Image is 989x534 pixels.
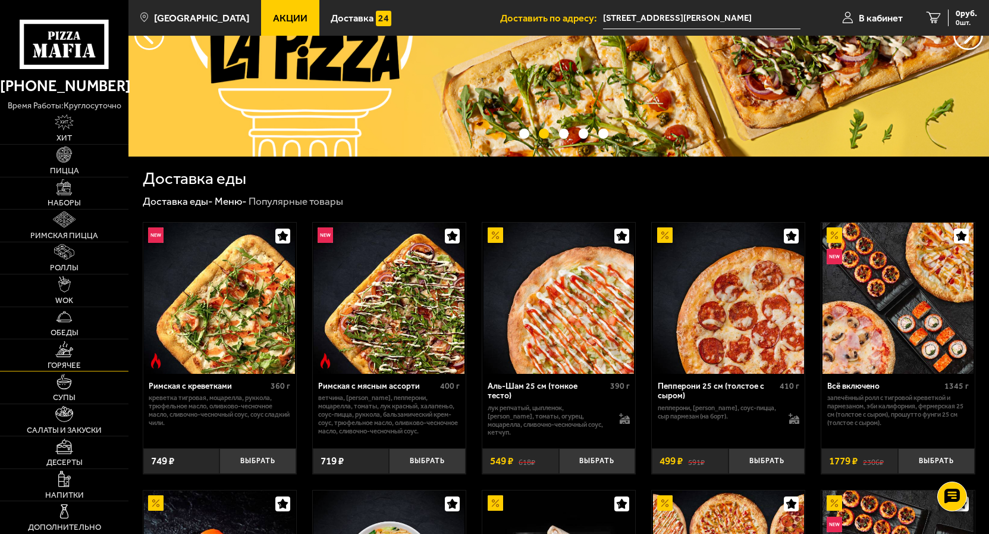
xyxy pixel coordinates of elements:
img: Акционный [657,495,673,511]
div: Аль-Шам 25 см (тонкое тесто) [488,382,607,401]
span: Хит [56,134,72,142]
s: 618 ₽ [519,456,535,466]
img: Всё включено [822,223,974,374]
a: НовинкаОстрое блюдоРимская с креветками [143,223,296,374]
img: Римская с креветками [144,223,295,374]
a: АкционныйАль-Шам 25 см (тонкое тесто) [482,223,635,374]
span: Салаты и закуски [27,426,102,434]
span: Обеды [51,329,79,336]
img: Акционный [827,227,842,243]
button: Выбрать [559,448,636,473]
span: 749 ₽ [151,456,174,466]
button: точки переключения [519,129,529,139]
span: [GEOGRAPHIC_DATA] [154,13,249,23]
s: 2306 ₽ [863,456,884,466]
h1: Доставка еды [143,170,246,187]
span: 719 ₽ [321,456,344,466]
button: Выбрать [389,448,466,473]
img: Акционный [488,495,503,511]
p: пепперони, [PERSON_NAME], соус-пицца, сыр пармезан (на борт). [658,404,778,421]
div: Популярные товары [249,195,343,208]
a: НовинкаОстрое блюдоРимская с мясным ассорти [313,223,466,374]
span: 390 г [610,381,630,391]
span: 360 г [271,381,290,391]
button: точки переключения [579,129,589,139]
span: В кабинет [859,13,903,23]
img: Акционный [148,495,164,511]
div: Всё включено [827,382,941,392]
span: Наборы [48,199,81,207]
img: Акционный [827,495,842,511]
img: Акционный [657,227,673,243]
span: WOK [55,296,73,304]
img: Пепперони 25 см (толстое с сыром) [653,223,804,374]
span: 1779 ₽ [829,456,858,466]
span: Супы [53,394,76,401]
span: Напитки [45,491,84,499]
img: 15daf4d41897b9f0e9f617042186c801.svg [376,11,391,26]
span: Пицца [50,167,79,174]
img: Острое блюдо [318,353,333,369]
span: Римская пицца [30,232,98,239]
img: Острое блюдо [148,353,164,369]
span: 0 руб. [956,10,977,18]
span: Десерты [46,458,83,466]
a: АкционныйНовинкаВсё включено [821,223,974,374]
span: 410 г [780,381,799,391]
span: Акции [273,13,307,23]
p: лук репчатый, цыпленок, [PERSON_NAME], томаты, огурец, моцарелла, сливочно-чесночный соус, кетчуп. [488,404,608,437]
button: Выбрать [729,448,805,473]
a: Меню- [215,195,247,207]
button: точки переключения [539,129,549,139]
span: 549 ₽ [490,456,513,466]
a: Доставка еды- [143,195,213,207]
a: АкционныйПепперони 25 см (толстое с сыром) [652,223,805,374]
button: точки переключения [559,129,569,139]
span: Горячее [48,361,81,369]
span: Доставка [331,13,373,23]
img: Новинка [148,227,164,243]
button: точки переключения [598,129,608,139]
img: Новинка [827,517,842,532]
div: Пепперони 25 см (толстое с сыром) [658,382,777,401]
div: Римская с мясным ассорти [318,382,437,392]
span: 0 шт. [956,19,977,26]
p: Запечённый ролл с тигровой креветкой и пармезаном, Эби Калифорния, Фермерская 25 см (толстое с сы... [827,394,969,427]
img: Новинка [318,227,333,243]
img: Новинка [827,249,842,264]
img: Акционный [488,227,503,243]
s: 591 ₽ [688,456,705,466]
button: Выбрать [219,448,296,473]
span: Дополнительно [28,523,101,531]
span: 1345 г [944,381,969,391]
span: 400 г [440,381,460,391]
div: Римская с креветками [149,382,268,392]
span: Доставить по адресу: [500,13,603,23]
img: Аль-Шам 25 см (тонкое тесто) [483,223,635,374]
p: ветчина, [PERSON_NAME], пепперони, моцарелла, томаты, лук красный, халапеньо, соус-пицца, руккола... [318,394,460,435]
input: Ваш адрес доставки [603,7,801,29]
img: Римская с мясным ассорти [313,223,464,374]
span: Роллы [50,264,79,271]
button: Выбрать [898,448,975,473]
span: 499 ₽ [660,456,683,466]
p: креветка тигровая, моцарелла, руккола, трюфельное масло, оливково-чесночное масло, сливочно-чесно... [149,394,290,427]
